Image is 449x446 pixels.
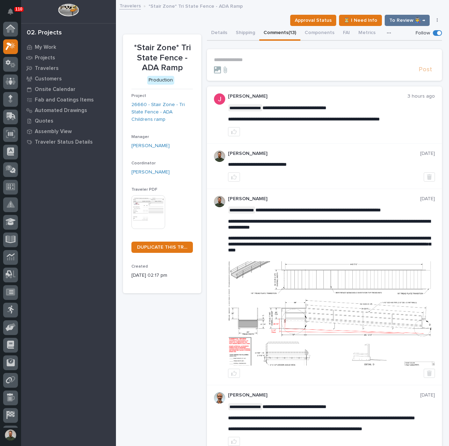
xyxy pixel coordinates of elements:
[228,127,240,136] button: like this post
[354,26,380,41] button: Metrics
[35,118,53,124] p: Quotes
[35,86,76,93] p: Onsite Calendar
[21,94,116,105] a: Fab and Coatings Items
[35,55,55,61] p: Projects
[339,15,382,26] button: ⏳ I Need Info
[424,369,435,378] button: Delete post
[290,15,336,26] button: Approval Status
[35,129,72,135] p: Assembly View
[131,142,170,150] a: [PERSON_NAME]
[131,272,193,279] p: [DATE] 02:17 pm
[300,26,339,41] button: Components
[21,42,116,52] a: My Work
[21,52,116,63] a: Projects
[137,245,187,250] span: DUPLICATE THIS TRAVELER
[131,94,146,98] span: Project
[131,43,193,73] p: *Stair Zone* Tri State Fence - ADA Ramp
[131,169,170,176] a: [PERSON_NAME]
[21,84,116,94] a: Onsite Calendar
[420,151,435,157] p: [DATE]
[21,137,116,147] a: Traveler Status Details
[228,392,420,398] p: [PERSON_NAME]
[119,1,141,9] a: Travelers
[228,196,420,202] p: [PERSON_NAME]
[259,26,300,41] button: Comments (13)
[35,107,87,114] p: Automated Drawings
[416,30,430,36] p: Follow
[419,66,432,74] span: Post
[21,63,116,73] a: Travelers
[214,151,225,162] img: AATXAJw4slNr5ea0WduZQVIpKGhdapBAGQ9xVsOeEvl5=s96-c
[420,196,435,202] p: [DATE]
[339,26,354,41] button: FAI
[35,76,62,82] p: Customers
[3,4,18,19] button: Notifications
[147,76,174,85] div: Production
[214,392,225,404] img: AOh14GhUnP333BqRmXh-vZ-TpYZQaFVsuOFmGre8SRZf2A=s96-c
[21,116,116,126] a: Quotes
[131,101,193,123] a: 26660 - Stair Zone - Tri State Fence - ADA Childrens ramp
[232,26,259,41] button: Shipping
[295,16,332,25] span: Approval Status
[15,7,22,12] p: 110
[131,135,149,139] span: Manager
[389,16,425,25] span: To Review 👨‍🏭 →
[344,16,377,25] span: ⏳ I Need Info
[35,139,93,145] p: Traveler Status Details
[131,264,148,269] span: Created
[9,8,18,20] div: Notifications110
[228,172,240,182] button: like this post
[35,97,94,103] p: Fab and Coatings Items
[228,151,420,157] p: [PERSON_NAME]
[21,73,116,84] a: Customers
[58,4,79,17] img: Workspace Logo
[21,105,116,116] a: Automated Drawings
[131,242,193,253] a: DUPLICATE THIS TRAVELER
[228,437,240,446] button: like this post
[420,392,435,398] p: [DATE]
[149,2,243,9] p: *Stair Zone* Tri State Fence - ADA Ramp
[214,93,225,105] img: ACg8ocI-SXp0KwvcdjE4ZoRMyLsZRSgZqnEZt9q_hAaElEsh-D-asw=s96-c
[408,93,435,99] p: 3 hours ago
[3,428,18,442] button: users-avatar
[416,66,435,74] button: Post
[228,369,240,378] button: like this post
[207,26,232,41] button: Details
[35,65,59,72] p: Travelers
[385,15,430,26] button: To Review 👨‍🏭 →
[27,29,62,37] div: 02. Projects
[131,188,157,192] span: Traveler PDF
[21,126,116,137] a: Assembly View
[214,196,225,207] img: AATXAJw4slNr5ea0WduZQVIpKGhdapBAGQ9xVsOeEvl5=s96-c
[228,93,408,99] p: [PERSON_NAME]
[35,44,56,51] p: My Work
[131,161,156,165] span: Coordinator
[424,172,435,182] button: Delete post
